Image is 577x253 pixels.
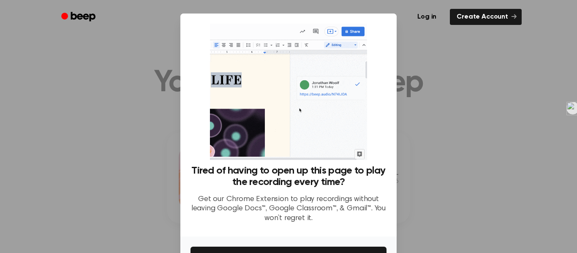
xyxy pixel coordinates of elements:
[210,24,367,160] img: Beep extension in action
[409,7,445,27] a: Log in
[55,9,103,25] a: Beep
[191,195,386,223] p: Get our Chrome Extension to play recordings without leaving Google Docs™, Google Classroom™, & Gm...
[191,165,386,188] h3: Tired of having to open up this page to play the recording every time?
[450,9,522,25] a: Create Account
